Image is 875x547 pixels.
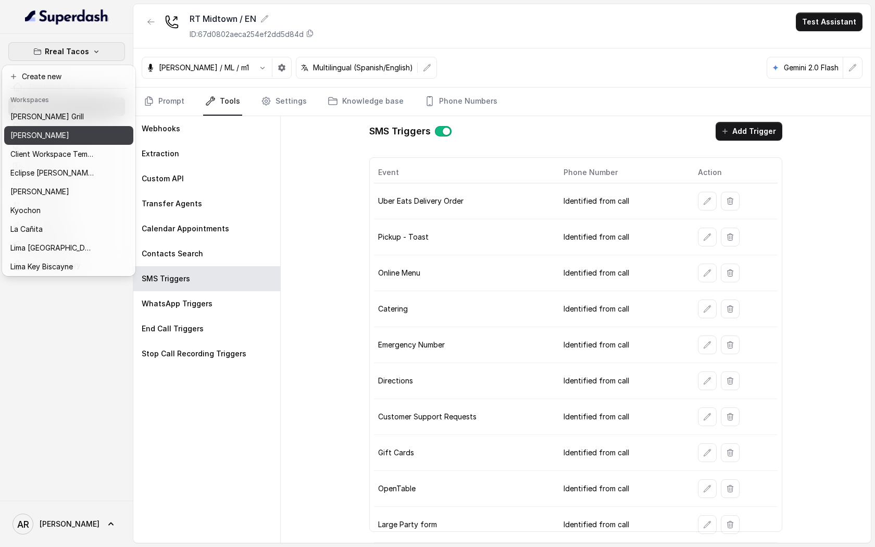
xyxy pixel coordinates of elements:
div: Rreal Tacos [2,65,135,276]
button: Create new [4,67,133,86]
p: Lima [GEOGRAPHIC_DATA] [10,242,94,254]
p: Client Workspace Template [10,148,94,160]
button: Rreal Tacos [8,42,125,61]
p: Kyochon [10,204,41,217]
p: Rreal Tacos [45,45,89,58]
p: La Cañita [10,223,43,235]
header: Workspaces [4,91,133,107]
p: Lima Key Biscayne [10,260,73,273]
p: [PERSON_NAME] [10,185,69,198]
p: [PERSON_NAME] [10,129,69,142]
p: [PERSON_NAME] Grill [10,110,84,123]
p: Eclipse [PERSON_NAME] [10,167,94,179]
